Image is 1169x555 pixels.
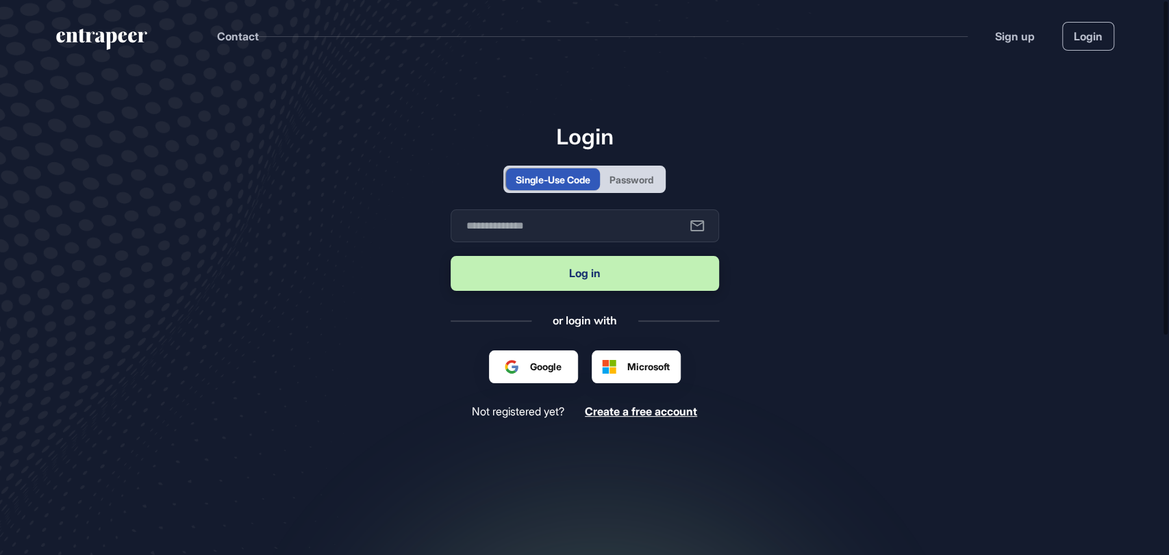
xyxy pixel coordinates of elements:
[585,405,697,418] a: Create a free account
[55,29,149,55] a: entrapeer-logo
[609,172,653,187] div: Password
[217,27,259,45] button: Contact
[627,359,670,374] span: Microsoft
[451,123,719,149] h1: Login
[516,172,590,187] div: Single-Use Code
[451,256,719,291] button: Log in
[995,28,1035,44] a: Sign up
[1062,22,1114,51] a: Login
[553,313,617,328] div: or login with
[472,405,564,418] span: Not registered yet?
